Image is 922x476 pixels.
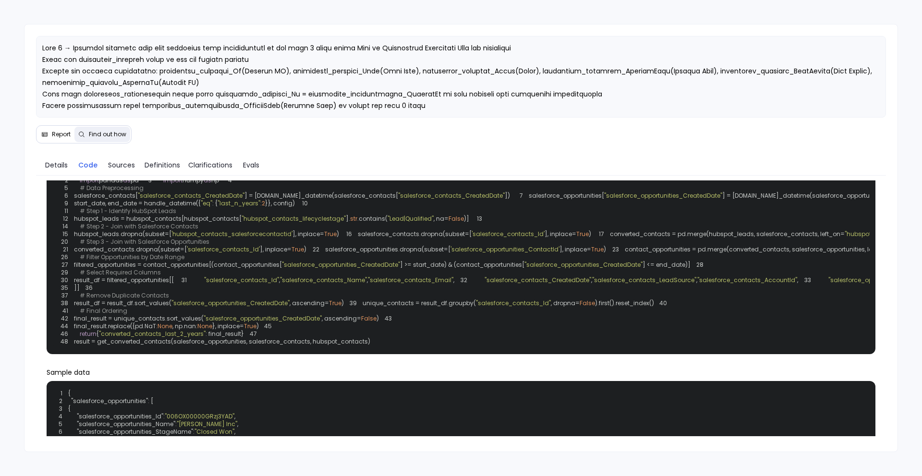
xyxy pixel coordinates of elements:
span: Sources [108,160,135,170]
span: 9 [55,200,74,207]
span: ) [304,245,306,253]
span: 38 [55,299,74,307]
span: True [329,299,341,307]
span: .contains( [357,214,388,223]
span: 'hubspot_contacts_salesforcecontactid' [171,230,292,238]
span: numpy [182,176,204,184]
span: { [68,390,71,397]
span: 'salesforce_contacts_Id' [472,230,545,238]
span: 43 [379,315,398,322]
span: "salesforce_contacts_LeadSource" [592,276,696,284]
span: : [183,436,185,443]
span: 30 [55,276,74,284]
span: 47 [244,330,263,338]
span: 42 [55,315,74,322]
span: final_result.replace({pd.NaT: [74,322,158,330]
span: unique_contacts = result_df.groupby( [363,299,476,307]
span: 13 [469,215,488,223]
span: salesforce_contacts[ [74,191,138,200]
span: "salesforce_contacts_Id" [204,276,279,284]
span: "Lead|Qualified" [388,214,434,223]
span: "Closed Won" [194,428,234,436]
span: 37 [55,292,74,299]
span: 6 [55,192,74,200]
span: result_df = result_df.sort_values( [74,299,171,307]
span: "salesforce_contacts_AccountId" [697,276,797,284]
span: 22 [306,246,325,253]
span: ], inplace= [292,230,324,238]
span: ) [341,299,344,307]
span: 44 [55,322,74,330]
span: Clarifications [188,160,232,170]
span: "salesforce_opportunities_Id" [77,413,163,420]
span: "[PERSON_NAME] Inc" [177,420,237,428]
span: 35 [55,284,74,292]
span: }}, config) [265,199,295,207]
span: "salesforce_contacts_CreatedDate" [398,191,505,200]
span: filtered_opportunities = contact_opportunities[(contact_opportunities[ [74,261,282,269]
span: : [260,199,262,207]
span: ] = [DOMAIN_NAME]_datetime(salesforce_opportunities[ [722,191,887,200]
span: , na= [434,214,449,223]
span: { [49,405,873,413]
span: pandas [99,176,123,184]
span: ], inplace= [545,230,576,238]
span: "last_n_years" [218,199,260,207]
span: ] = [DOMAIN_NAME]_datetime(salesforce_contacts[ [244,191,398,200]
span: Details [45,160,68,170]
button: Report [37,127,74,142]
span: "salesforce_opportunities_CreatedDate" [604,191,722,200]
span: ) [256,322,259,330]
span: "salesforce_opportunities_Id" [828,276,915,284]
span: 5 [55,184,74,192]
span: start_date, end_date = handle_datetime({ [74,199,201,207]
span: False [449,214,464,223]
span: , [591,276,592,284]
span: 7 [510,192,529,200]
span: 27 [55,261,74,269]
span: "salesforce_opportunities_Name" [77,420,175,428]
span: 39 [344,299,363,307]
span: None [197,322,212,330]
span: as [123,176,131,184]
span: "salesforce_opportunities_CreatedDate" [282,261,400,269]
span: 45 [259,322,278,330]
span: True [576,230,589,238]
span: , [797,276,798,284]
span: np [211,176,219,184]
span: 11 [55,207,74,215]
span: "salesforce_contacts_CreatedDate" [485,276,591,284]
span: 2 [262,199,265,207]
span: "006OX00000GRzj3YAD" [165,413,234,420]
span: , ascending= [322,314,361,322]
span: hubspot_leads = hubspot_contacts[hubspot_contacts[ [74,214,242,223]
span: 7 [49,436,68,443]
span: 3 [49,405,68,413]
span: 1 [49,390,68,397]
span: 4 [49,413,68,420]
span: 31 [174,276,193,284]
span: 10 [295,200,314,207]
span: converted_contacts.dropna(subset=[ [74,245,187,253]
span: 1 [185,436,187,443]
span: ]) [505,191,510,200]
span: Report [52,131,71,138]
span: False [580,299,595,307]
span: ) [589,230,591,238]
span: Lore 6 → Ipsumdol sitametc adip elit seddoeius temp incididuntutl et dol magn 3 aliqu enima Mini ... [42,43,874,156]
span: True [591,245,604,253]
span: True [244,322,256,330]
span: , dropna= [551,299,580,307]
span: , [187,436,188,443]
button: Find out how [74,127,130,142]
span: 4 [219,177,238,184]
span: Definitions [145,160,180,170]
span: ], inplace= [260,245,291,253]
span: { [97,330,99,338]
span: ).first().reset_index() [595,299,654,307]
span: 16 [339,230,358,238]
span: "salesforce_contacts_CreatedDate" [138,191,244,200]
span: import [163,176,182,184]
span: 40 [654,299,673,307]
span: "salesforce_opportunities_CreatedDate" [524,261,643,269]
